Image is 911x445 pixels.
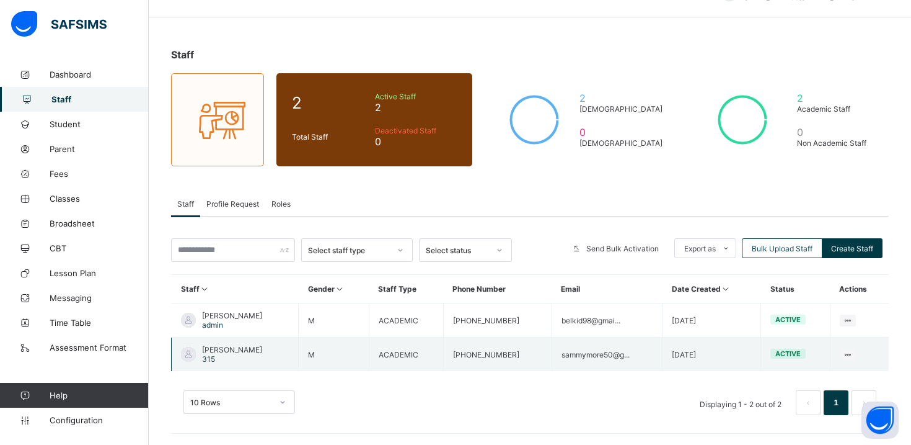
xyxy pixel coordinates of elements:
span: Parent [50,144,149,154]
span: [DEMOGRAPHIC_DATA] [579,138,665,148]
span: 315 [202,354,215,364]
span: 2 [375,101,457,114]
span: Staff [51,94,149,104]
td: sammymore50@g... [552,338,662,372]
span: Student [50,119,149,129]
td: [PHONE_NUMBER] [443,303,552,338]
td: [DATE] [662,303,761,338]
span: Dashboard [50,70,149,79]
span: Fees [50,169,149,179]
th: Email [552,275,662,303]
span: Create Staff [831,244,873,253]
span: 2 [292,93,369,112]
span: Academic Staff [797,104,873,114]
th: Phone Number [443,275,552,303]
li: Displaying 1 - 2 out of 2 [690,390,791,415]
div: Select staff type [308,246,390,255]
a: 1 [830,395,842,411]
span: Configuration [50,415,148,425]
th: Staff Type [369,275,443,303]
td: [DATE] [662,338,761,372]
span: admin [202,320,223,330]
th: Actions [830,275,889,303]
span: Staff [171,48,194,61]
span: CBT [50,243,149,253]
span: Messaging [50,293,149,303]
span: Classes [50,194,149,204]
span: Deactivated Staff [375,126,457,135]
span: Lesson Plan [50,268,149,278]
span: Help [50,390,148,400]
span: Send Bulk Activation [586,244,659,253]
div: Total Staff [289,129,372,145]
button: next page [852,390,876,415]
li: 下一页 [852,390,876,415]
span: 0 [579,126,665,138]
span: 0 [375,135,457,148]
i: Sort in Ascending Order [335,284,345,294]
span: Time Table [50,318,149,328]
span: [PERSON_NAME] [202,311,262,320]
span: active [775,315,801,324]
span: Roles [271,199,291,209]
td: belkid98@gmai... [552,303,662,338]
th: Status [761,275,830,303]
td: [PHONE_NUMBER] [443,338,552,372]
i: Sort in Ascending Order [200,284,210,294]
span: [DEMOGRAPHIC_DATA] [579,104,665,114]
span: Staff [177,199,194,209]
button: prev page [796,390,821,415]
span: Broadsheet [50,218,149,228]
li: 1 [824,390,848,415]
span: Bulk Upload Staff [752,244,812,253]
span: [PERSON_NAME] [202,345,262,354]
span: 0 [797,126,873,138]
th: Staff [172,275,299,303]
img: safsims [11,11,107,37]
div: 10 Rows [190,398,272,407]
span: Assessment Format [50,343,149,353]
span: Non Academic Staff [797,138,873,148]
span: Active Staff [375,92,457,101]
td: ACADEMIC [369,338,443,372]
th: Date Created [662,275,761,303]
td: M [299,303,369,338]
span: Export as [684,244,716,253]
span: Profile Request [206,199,259,209]
span: active [775,349,801,358]
td: ACADEMIC [369,303,443,338]
div: Select status [426,246,489,255]
i: Sort in Ascending Order [721,284,731,294]
button: Open asap [861,402,899,439]
span: 2 [797,92,873,104]
li: 上一页 [796,390,821,415]
th: Gender [299,275,369,303]
span: 2 [579,92,665,104]
td: M [299,338,369,372]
